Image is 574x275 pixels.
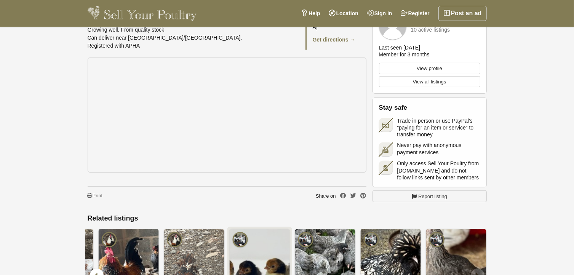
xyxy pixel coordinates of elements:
[379,51,430,58] div: Member for 3 months
[88,6,197,21] img: Sell Your Poultry
[373,190,487,203] a: Report listing
[379,44,421,51] div: Last seen [DATE]
[411,27,450,32] div: 10 active listings
[418,193,447,200] span: Report listing
[397,117,480,138] span: Trade in person or use PayPal's “paying for an item or service” to transfer money
[316,193,366,199] div: Share on
[102,232,117,247] img: The Bull Pen
[397,160,480,181] span: Only access Sell Your Poultry from [DOMAIN_NAME] and do not follow links sent by other members
[363,6,397,21] a: Sign in
[364,232,379,247] img: Pilling Poultry
[397,6,434,21] a: Register
[88,214,487,223] h2: Related listings
[429,232,444,247] img: Pilling Poultry
[379,76,480,88] a: View all listings
[438,6,487,21] a: Post an ad
[340,193,346,199] a: Share on Facebook
[379,104,480,112] h2: Stay safe
[88,193,103,199] a: Print
[313,37,355,43] a: Get directions →
[297,6,324,21] a: Help
[379,63,480,74] a: View profile
[397,142,480,155] span: Never pay with anonymous payment services
[350,193,356,199] a: Share on Twitter
[325,6,363,21] a: Location
[233,232,248,247] img: Pilling Poultry
[298,232,313,247] img: Pilling Poultry
[361,193,366,199] a: Share on Pinterest
[167,232,182,247] img: The Bull Pen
